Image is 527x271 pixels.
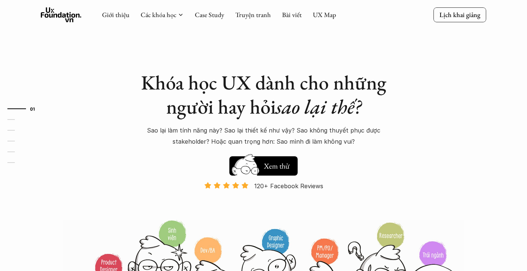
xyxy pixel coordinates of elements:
h1: Khóa học UX dành cho những người hay hỏi [134,71,393,119]
em: sao lại thế? [276,94,361,120]
a: Xem thử [229,153,298,176]
a: UX Map [313,10,336,19]
p: 120+ Facebook Reviews [254,180,323,192]
p: Sao lại làm tính năng này? Sao lại thiết kế như vậy? Sao không thuyết phục được stakeholder? Hoặc... [134,125,393,147]
p: Lịch khai giảng [439,10,480,19]
h5: Xem thử [263,161,290,171]
a: Giới thiệu [102,10,130,19]
a: Truyện tranh [235,10,271,19]
a: Bài viết [282,10,302,19]
a: Các khóa học [141,10,176,19]
a: 01 [7,104,43,113]
a: Lịch khai giảng [433,7,486,22]
a: 120+ Facebook Reviews [197,182,330,219]
a: Case Study [195,10,224,19]
strong: 01 [30,106,35,111]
